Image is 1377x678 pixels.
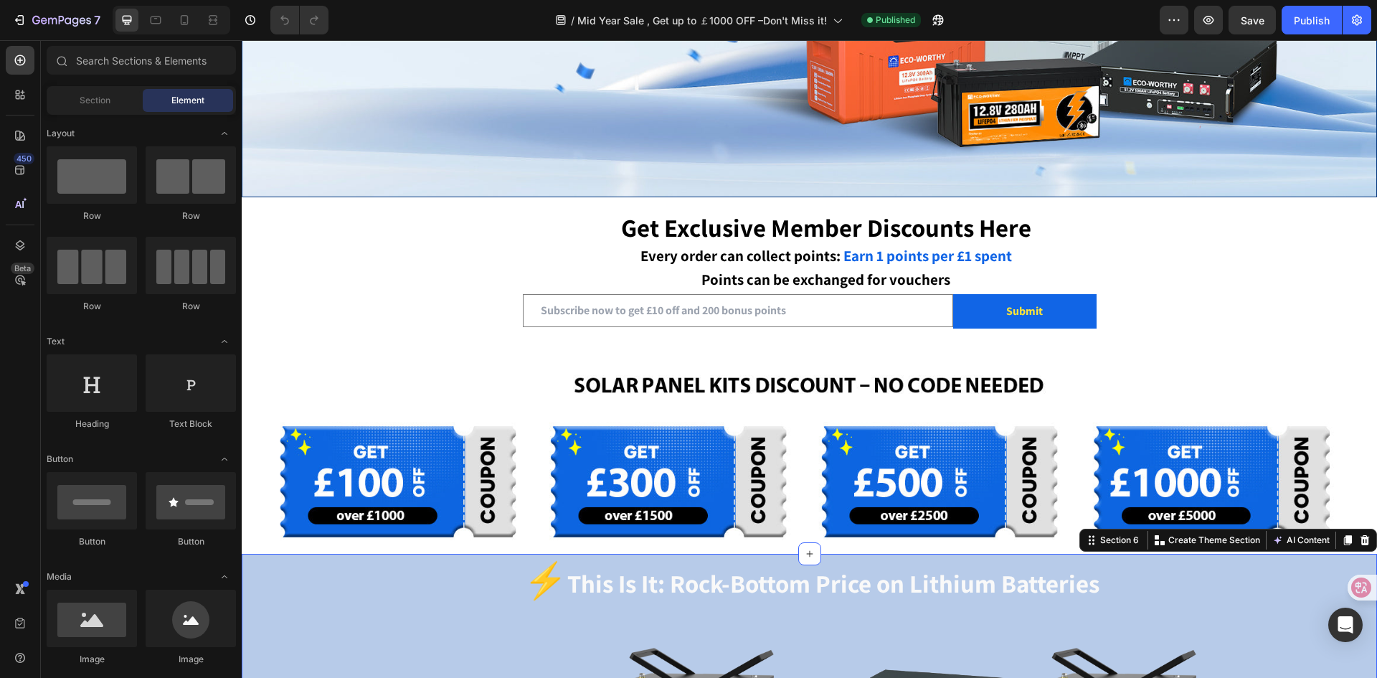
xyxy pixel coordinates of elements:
[47,335,65,348] span: Text
[146,209,236,222] div: Row
[1028,491,1091,509] button: AI Content
[1328,608,1363,642] div: Open Intercom Messenger
[47,209,137,222] div: Row
[14,153,34,164] div: 450
[11,263,34,274] div: Beta
[765,260,801,283] div: Submit
[47,127,75,140] span: Layout
[6,6,107,34] button: 7
[876,14,915,27] span: Published
[281,254,711,288] input: Subscribe now to get £10 off and 200 bonus points
[94,11,100,29] p: 7
[80,94,110,107] span: Section
[47,453,73,466] span: Button
[47,46,236,75] input: Search Sections & Elements
[47,418,137,430] div: Heading
[399,206,599,225] strong: Every order can collect points:
[1241,14,1264,27] span: Save
[47,653,137,666] div: Image
[1282,6,1342,34] button: Publish
[146,418,236,430] div: Text Block
[47,570,72,583] span: Media
[856,494,900,507] div: Section 6
[379,171,790,204] strong: Get Exclusive Member Discounts Here
[47,300,137,313] div: Row
[213,448,236,471] span: Toggle open
[47,535,137,548] div: Button
[146,535,236,548] div: Button
[171,94,204,107] span: Element
[571,13,574,28] span: /
[602,206,770,225] strong: Earn 1 points per £1 spent
[1,306,1135,513] div: Background Image
[1229,6,1276,34] button: Save
[146,653,236,666] div: Image
[213,565,236,588] span: Toggle open
[927,494,1018,507] p: Create Theme Section
[1,306,1135,513] div: Overlay
[577,13,827,28] span: Mid Year Sale , Get up to ￡1000 OFF –Don't Miss it!
[1294,13,1330,28] div: Publish
[213,122,236,145] span: Toggle open
[242,40,1377,678] iframe: Design area
[282,517,326,562] strong: ⚡
[146,300,236,313] div: Row
[326,527,858,560] strong: This Is It: Rock-Bottom Price on Lithium Batteries
[711,254,855,288] button: Submit &nbsp;
[213,330,236,353] span: Toggle open
[270,6,328,34] div: Undo/Redo
[460,230,709,249] strong: Points can be exchanged for vouchers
